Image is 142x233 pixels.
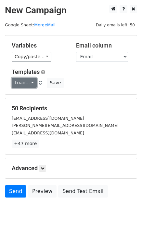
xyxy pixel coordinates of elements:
[5,22,56,27] small: Google Sheet:
[5,185,26,198] a: Send
[12,116,84,121] small: [EMAIL_ADDRESS][DOMAIN_NAME]
[28,185,57,198] a: Preview
[12,130,84,135] small: [EMAIL_ADDRESS][DOMAIN_NAME]
[94,22,137,27] a: Daily emails left: 50
[12,42,66,49] h5: Variables
[110,202,142,233] iframe: Chat Widget
[12,105,130,112] h5: 50 Recipients
[12,165,130,172] h5: Advanced
[47,78,64,88] button: Save
[12,78,37,88] a: Load...
[12,52,51,62] a: Copy/paste...
[12,68,40,75] a: Templates
[58,185,108,198] a: Send Test Email
[12,140,39,148] a: +47 more
[5,5,137,16] h2: New Campaign
[34,22,56,27] a: MergeMail
[12,123,119,128] small: [PERSON_NAME][EMAIL_ADDRESS][DOMAIN_NAME]
[94,21,137,29] span: Daily emails left: 50
[76,42,131,49] h5: Email column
